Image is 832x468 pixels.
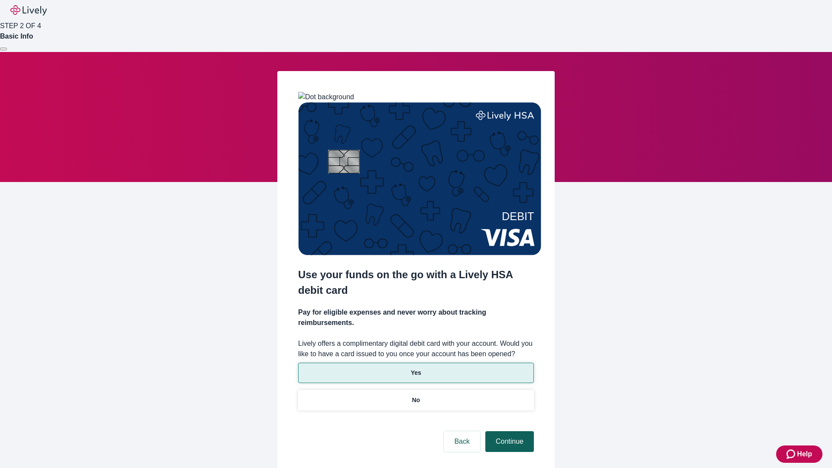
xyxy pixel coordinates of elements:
[776,445,822,463] button: Zendesk support iconHelp
[797,449,812,459] span: Help
[485,431,534,452] button: Continue
[298,102,541,255] img: Debit card
[298,338,534,359] label: Lively offers a complimentary digital debit card with your account. Would you like to have a card...
[444,431,480,452] button: Back
[298,92,354,102] img: Dot background
[411,368,421,377] p: Yes
[298,363,534,383] button: Yes
[298,390,534,410] button: No
[786,449,797,459] svg: Zendesk support icon
[298,267,534,298] h2: Use your funds on the go with a Lively HSA debit card
[298,307,534,328] h4: Pay for eligible expenses and never worry about tracking reimbursements.
[412,396,420,405] p: No
[10,5,47,16] img: Lively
